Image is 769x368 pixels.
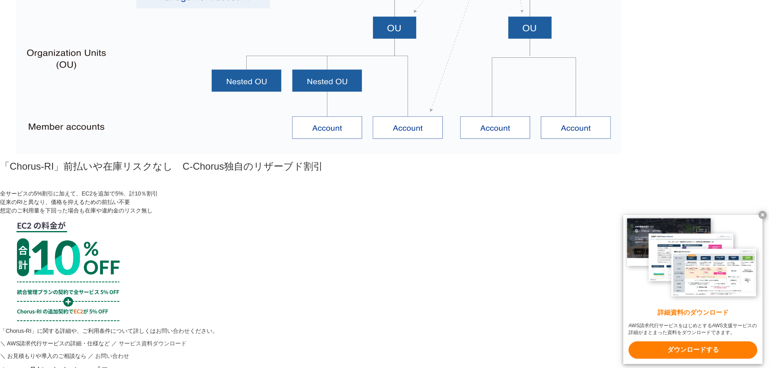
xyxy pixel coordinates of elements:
span: ％割引 [141,190,158,197]
img: 全サービスの5%割引に加えて、EC2を追加で5%、計10％割引 [16,221,120,321]
span: 前払い不要 [102,199,130,205]
span: 前払いや在庫リスクなし C-Chorus独自のリザーブド割引 [63,161,323,172]
a: お問い合わせ [156,327,190,335]
a: 詳細資料のダウンロード AWS請求代行サービスをはじめとするAWS支援サービスの詳細がまとまった資料をダウンロードできます。 ダウンロードする [623,215,763,364]
a: お問い合わせ [95,352,129,360]
x-t: 詳細資料のダウンロード [629,308,757,318]
span: 10 [135,190,141,197]
span: リスク無し [124,207,153,214]
a: サービス資料ダウンロード [119,339,186,348]
span: お問い合わせ [95,353,129,359]
x-t: ダウンロードする [629,341,757,359]
x-t: AWS請求代行サービスをはじめとするAWS支援サービスの詳細がまとまった資料をダウンロードできます。 [629,322,757,336]
span: サービス資料ダウンロード [119,340,186,347]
